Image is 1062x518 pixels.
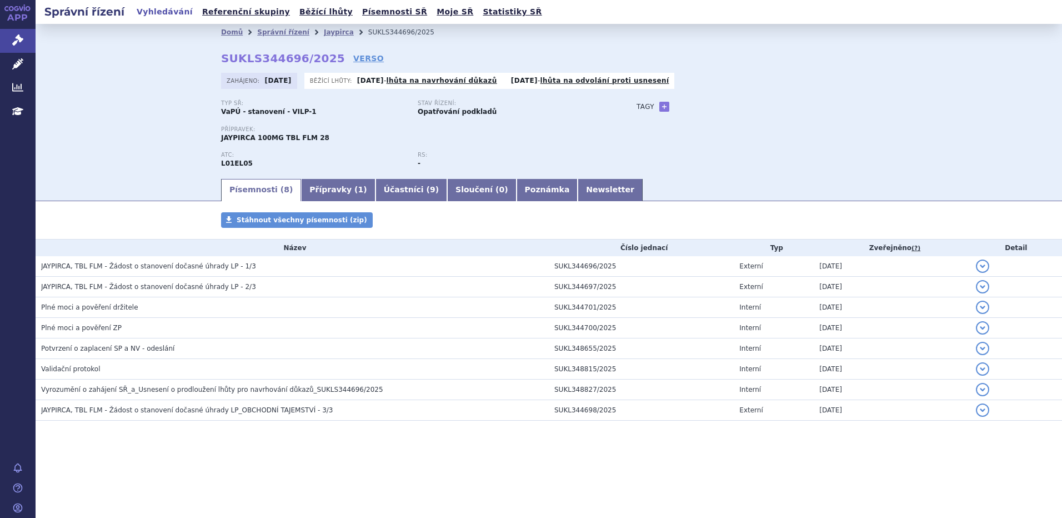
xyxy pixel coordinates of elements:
span: Plné moci a pověření ZP [41,324,122,332]
a: Referenční skupiny [199,4,293,19]
span: Běžící lhůty: [310,76,354,85]
td: [DATE] [814,277,970,297]
a: Newsletter [578,179,643,201]
td: SUKL344701/2025 [549,297,734,318]
a: Vyhledávání [133,4,196,19]
p: - [511,76,669,85]
span: Interní [739,386,761,394]
a: Domů [221,28,243,36]
a: + [659,102,669,112]
td: [DATE] [814,318,970,338]
th: Název [36,240,549,256]
td: [DATE] [814,297,970,318]
h2: Správní řízení [36,4,133,19]
strong: PIRTOBRUTINIB [221,160,253,167]
td: SUKL348815/2025 [549,359,734,380]
a: Účastníci (9) [375,179,447,201]
span: 9 [430,185,435,194]
abbr: (?) [911,245,920,252]
li: SUKLS344696/2025 [368,24,449,41]
strong: SUKLS344696/2025 [221,52,345,65]
th: Zveřejněno [814,240,970,256]
a: Stáhnout všechny písemnosti (zip) [221,212,373,228]
a: Poznámka [517,179,578,201]
button: detail [976,301,989,314]
button: detail [976,280,989,293]
span: Externí [739,406,763,414]
td: [DATE] [814,256,970,277]
span: Externí [739,262,763,270]
a: Přípravky (1) [301,179,375,201]
th: Číslo jednací [549,240,734,256]
span: JAYPIRCA, TBL FLM - Žádost o stanovení dočasné úhrady LP - 1/3 [41,262,256,270]
td: SUKL344697/2025 [549,277,734,297]
td: [DATE] [814,338,970,359]
span: Potvrzení o zaplacení SP a NV - odeslání [41,345,174,352]
span: Interní [739,324,761,332]
a: lhůta na odvolání proti usnesení [540,77,669,84]
span: JAYPIRCA, TBL FLM - Žádost o stanovení dočasné úhrady LP_OBCHODNÍ TAJEMSTVÍ - 3/3 [41,406,333,414]
strong: - [418,160,420,167]
p: Stav řízení: [418,100,603,107]
a: lhůta na navrhování důkazů [387,77,497,84]
span: JAYPIRCA 100MG TBL FLM 28 [221,134,329,142]
strong: [DATE] [357,77,384,84]
p: ATC: [221,152,407,158]
td: SUKL344700/2025 [549,318,734,338]
p: Typ SŘ: [221,100,407,107]
a: Moje SŘ [433,4,477,19]
strong: [DATE] [265,77,292,84]
p: RS: [418,152,603,158]
a: Písemnosti (8) [221,179,301,201]
a: Sloučení (0) [447,179,516,201]
strong: Opatřování podkladů [418,108,497,116]
a: Písemnosti SŘ [359,4,430,19]
p: - [357,76,497,85]
a: Statistiky SŘ [479,4,545,19]
span: Vyrozumění o zahájení SŘ_a_Usnesení o prodloužení lhůty pro navrhování důkazů_SUKLS344696/2025 [41,386,383,394]
span: 1 [358,185,364,194]
span: Validační protokol [41,365,101,373]
td: SUKL344696/2025 [549,256,734,277]
td: SUKL348655/2025 [549,338,734,359]
td: [DATE] [814,359,970,380]
span: Externí [739,283,763,291]
button: detail [976,260,989,273]
a: Běžící lhůty [296,4,356,19]
th: Detail [970,240,1062,256]
span: 8 [284,185,289,194]
button: detail [976,404,989,417]
td: SUKL344698/2025 [549,400,734,421]
p: Přípravek: [221,126,614,133]
a: VERSO [353,53,384,64]
td: [DATE] [814,380,970,400]
h3: Tagy [637,100,654,113]
button: detail [976,383,989,396]
button: detail [976,321,989,335]
td: [DATE] [814,400,970,421]
span: Plné moci a pověření držitele [41,303,138,311]
button: detail [976,362,989,376]
span: JAYPIRCA, TBL FLM - Žádost o stanovení dočasné úhrady LP - 2/3 [41,283,256,291]
span: Interní [739,365,761,373]
strong: [DATE] [511,77,538,84]
span: Stáhnout všechny písemnosti (zip) [237,216,367,224]
strong: VaPÚ - stanovení - VILP-1 [221,108,317,116]
td: SUKL348827/2025 [549,380,734,400]
th: Typ [734,240,814,256]
a: Správní řízení [257,28,309,36]
span: 0 [499,185,504,194]
span: Interní [739,303,761,311]
span: Interní [739,345,761,352]
a: Jaypirca [324,28,354,36]
span: Zahájeno: [227,76,262,85]
button: detail [976,342,989,355]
